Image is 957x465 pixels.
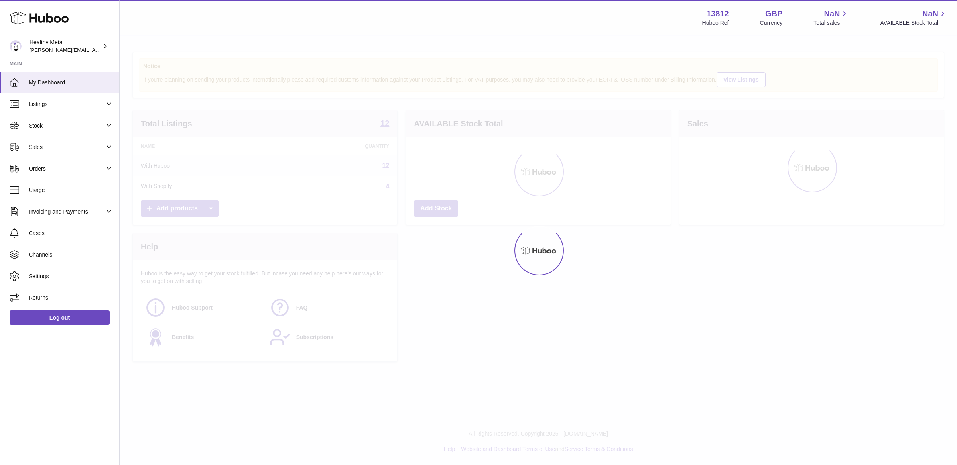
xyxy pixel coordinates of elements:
span: NaN [824,8,840,19]
a: NaN Total sales [813,8,849,27]
span: Cases [29,230,113,237]
span: Orders [29,165,105,173]
span: Channels [29,251,113,259]
span: Usage [29,186,113,194]
span: Returns [29,294,113,302]
img: jose@healthy-metal.com [10,40,22,52]
span: NaN [922,8,938,19]
span: [PERSON_NAME][EMAIL_ADDRESS][DOMAIN_NAME] [30,47,160,53]
strong: 13812 [707,8,729,19]
a: Log out [10,310,110,325]
span: Sales [29,143,105,151]
a: NaN AVAILABLE Stock Total [880,8,947,27]
span: Stock [29,122,105,129]
span: Total sales [813,19,849,27]
span: My Dashboard [29,79,113,86]
strong: GBP [765,8,782,19]
div: Currency [760,19,783,27]
div: Healthy Metal [30,39,101,54]
div: Huboo Ref [702,19,729,27]
span: Settings [29,273,113,280]
span: AVAILABLE Stock Total [880,19,947,27]
span: Listings [29,100,105,108]
span: Invoicing and Payments [29,208,105,216]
